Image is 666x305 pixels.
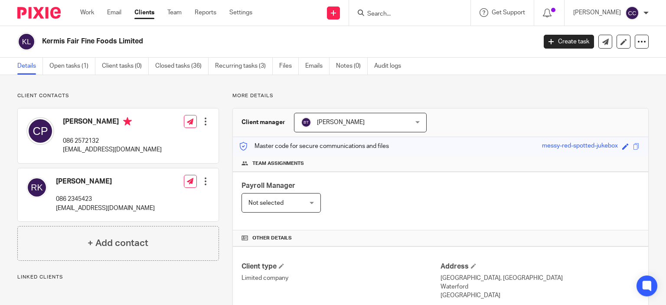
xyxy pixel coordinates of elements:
span: [PERSON_NAME] [317,119,365,125]
a: Emails [305,58,330,75]
p: 086 2345423 [56,195,155,203]
img: svg%3E [301,117,311,128]
img: svg%3E [17,33,36,51]
span: Other details [252,235,292,242]
p: More details [232,92,649,99]
p: 086 2572132 [63,137,162,145]
input: Search [366,10,444,18]
p: [PERSON_NAME] [573,8,621,17]
img: Pixie [17,7,61,19]
a: Notes (0) [336,58,368,75]
span: Team assignments [252,160,304,167]
a: Email [107,8,121,17]
p: Waterford [441,282,640,291]
a: Clients [134,8,154,17]
a: Open tasks (1) [49,58,95,75]
p: [GEOGRAPHIC_DATA] [441,291,640,300]
h4: Address [441,262,640,271]
p: [EMAIL_ADDRESS][DOMAIN_NAME] [56,204,155,213]
a: Closed tasks (36) [155,58,209,75]
h4: [PERSON_NAME] [56,177,155,186]
p: Limited company [242,274,441,282]
a: Team [167,8,182,17]
h4: [PERSON_NAME] [63,117,162,128]
a: Audit logs [374,58,408,75]
h2: Kermis Fair Fine Foods Limited [42,37,433,46]
p: Client contacts [17,92,219,99]
p: Linked clients [17,274,219,281]
div: messy-red-spotted-jukebox [542,141,618,151]
h4: Client type [242,262,441,271]
a: Settings [229,8,252,17]
img: svg%3E [26,177,47,198]
a: Details [17,58,43,75]
span: Get Support [492,10,525,16]
p: [EMAIL_ADDRESS][DOMAIN_NAME] [63,145,162,154]
img: svg%3E [26,117,54,145]
a: Create task [544,35,594,49]
a: Reports [195,8,216,17]
i: Primary [123,117,132,126]
p: [GEOGRAPHIC_DATA], [GEOGRAPHIC_DATA] [441,274,640,282]
a: Work [80,8,94,17]
a: Client tasks (0) [102,58,149,75]
span: Not selected [248,200,284,206]
a: Recurring tasks (3) [215,58,273,75]
p: Master code for secure communications and files [239,142,389,151]
h4: + Add contact [88,236,148,250]
h3: Client manager [242,118,285,127]
img: svg%3E [625,6,639,20]
span: Payroll Manager [242,182,295,189]
a: Files [279,58,299,75]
